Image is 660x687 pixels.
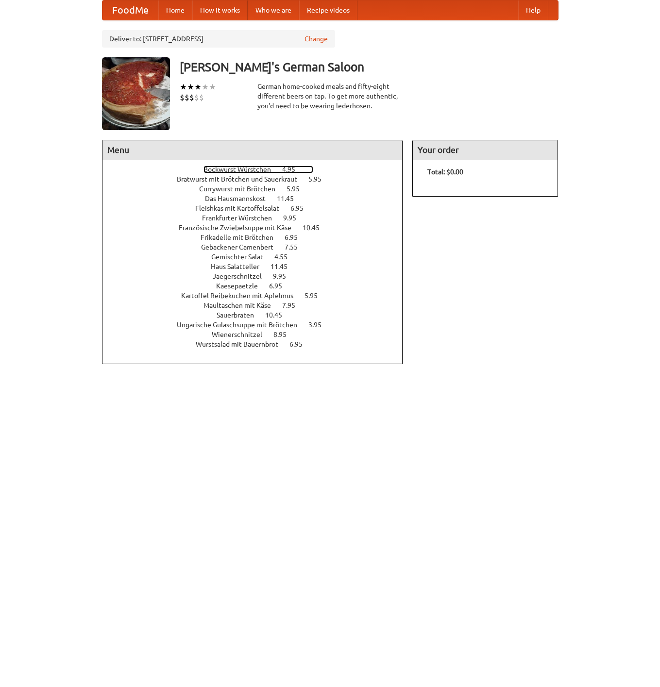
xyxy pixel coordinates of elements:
span: Das Hausmannskost [205,195,275,202]
span: Maultaschen mit Käse [203,302,281,309]
span: 9.95 [283,214,306,222]
a: Gebackener Camenbert 7.55 [201,243,316,251]
a: Jaegerschnitzel 9.95 [213,272,304,280]
a: FoodMe [102,0,158,20]
a: Frikadelle mit Brötchen 6.95 [201,234,316,241]
span: 7.55 [285,243,307,251]
span: 9.95 [273,272,296,280]
span: Wurstsalad mit Bauernbrot [196,340,288,348]
li: ★ [194,82,202,92]
span: 8.95 [273,331,296,338]
span: Gebackener Camenbert [201,243,283,251]
span: Gemischter Salat [211,253,273,261]
span: 5.95 [308,175,331,183]
a: Sauerbraten 10.45 [217,311,300,319]
a: Who we are [248,0,299,20]
span: Bockwurst Würstchen [203,166,281,173]
div: German home-cooked meals and fifty-eight different beers on tap. To get more authentic, you'd nee... [257,82,403,111]
a: Kaesepaetzle 6.95 [216,282,300,290]
span: Fleishkas mit Kartoffelsalat [195,204,289,212]
li: $ [180,92,185,103]
h4: Menu [102,140,403,160]
li: $ [189,92,194,103]
a: Recipe videos [299,0,357,20]
span: 6.95 [290,204,313,212]
li: ★ [180,82,187,92]
a: Fleishkas mit Kartoffelsalat 6.95 [195,204,322,212]
h4: Your order [413,140,558,160]
span: 10.45 [265,311,292,319]
a: Currywurst mit Brötchen 5.95 [199,185,318,193]
a: Frankfurter Würstchen 9.95 [202,214,314,222]
span: 10.45 [303,224,329,232]
a: Ungarische Gulaschsuppe mit Brötchen 3.95 [177,321,339,329]
span: Kartoffel Reibekuchen mit Apfelmus [181,292,303,300]
span: 5.95 [287,185,309,193]
a: Wurstsalad mit Bauernbrot 6.95 [196,340,321,348]
a: Maultaschen mit Käse 7.95 [203,302,313,309]
a: Bockwurst Würstchen 4.95 [203,166,313,173]
span: 4.95 [282,166,305,173]
a: Help [518,0,548,20]
span: Wienerschnitzel [212,331,272,338]
h3: [PERSON_NAME]'s German Saloon [180,57,558,77]
a: Home [158,0,192,20]
a: Wienerschnitzel 8.95 [212,331,305,338]
li: $ [194,92,199,103]
a: Haus Salatteller 11.45 [211,263,305,270]
span: 5.95 [305,292,327,300]
span: Ungarische Gulaschsuppe mit Brötchen [177,321,307,329]
span: Bratwurst mit Brötchen und Sauerkraut [177,175,307,183]
div: Deliver to: [STREET_ADDRESS] [102,30,335,48]
span: Französische Zwiebelsuppe mit Käse [179,224,301,232]
a: Kartoffel Reibekuchen mit Apfelmus 5.95 [181,292,336,300]
span: Frikadelle mit Brötchen [201,234,283,241]
span: 11.45 [271,263,297,270]
span: 7.95 [282,302,305,309]
span: 3.95 [308,321,331,329]
img: angular.jpg [102,57,170,130]
span: Jaegerschnitzel [213,272,271,280]
span: Kaesepaetzle [216,282,268,290]
a: Französische Zwiebelsuppe mit Käse 10.45 [179,224,338,232]
b: Total: $0.00 [427,168,463,176]
span: 4.55 [274,253,297,261]
li: ★ [187,82,194,92]
li: $ [185,92,189,103]
li: ★ [209,82,216,92]
span: 6.95 [269,282,292,290]
li: ★ [202,82,209,92]
span: 6.95 [285,234,307,241]
a: How it works [192,0,248,20]
span: Sauerbraten [217,311,264,319]
a: Bratwurst mit Brötchen und Sauerkraut 5.95 [177,175,339,183]
span: Frankfurter Würstchen [202,214,282,222]
a: Das Hausmannskost 11.45 [205,195,312,202]
a: Gemischter Salat 4.55 [211,253,305,261]
span: 11.45 [277,195,304,202]
a: Change [305,34,328,44]
span: Haus Salatteller [211,263,269,270]
span: Currywurst mit Brötchen [199,185,285,193]
span: 6.95 [289,340,312,348]
li: $ [199,92,204,103]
